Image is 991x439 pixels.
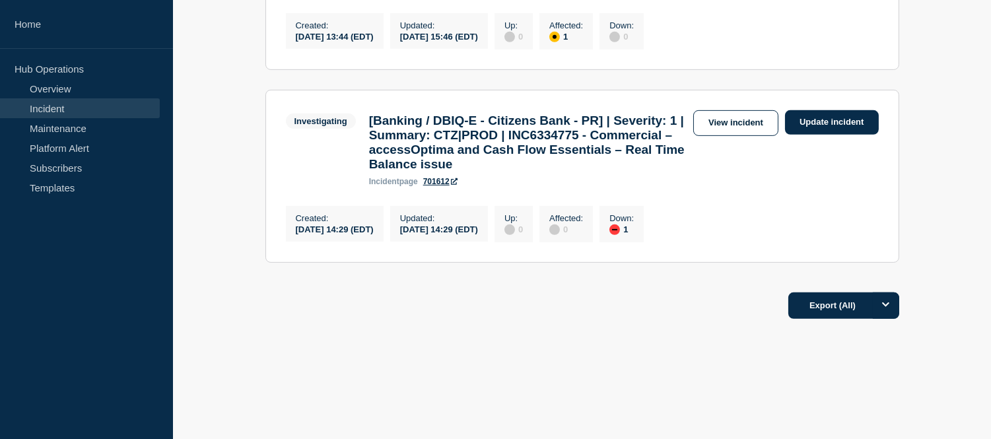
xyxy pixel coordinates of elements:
button: Export (All) [788,292,899,319]
span: incident [369,177,399,186]
p: Up : [504,20,523,30]
p: Down : [609,20,634,30]
div: disabled [609,32,620,42]
span: Investigating [286,114,356,129]
p: Created : [296,20,374,30]
button: Options [873,292,899,319]
p: Down : [609,213,634,223]
div: disabled [504,224,515,235]
div: down [609,224,620,235]
p: Affected : [549,20,583,30]
p: Up : [504,213,523,223]
p: Affected : [549,213,583,223]
div: 1 [609,223,634,235]
div: [DATE] 13:44 (EDT) [296,30,374,42]
p: Updated : [400,20,478,30]
div: 0 [504,30,523,42]
a: Update incident [785,110,879,135]
a: View incident [693,110,778,136]
p: Updated : [400,213,478,223]
div: 0 [609,30,634,42]
p: Created : [296,213,374,223]
div: 1 [549,30,583,42]
p: page [369,177,418,186]
div: disabled [504,32,515,42]
div: [DATE] 14:29 (EDT) [296,223,374,234]
div: 0 [549,223,583,235]
div: affected [549,32,560,42]
div: [DATE] 14:29 (EDT) [400,223,478,234]
a: 701612 [423,177,458,186]
div: disabled [549,224,560,235]
h3: [Banking / DBIQ-E - Citizens Bank - PR] | Severity: 1 | Summary: CTZ|PROD | INC6334775 - Commerci... [369,114,687,172]
div: [DATE] 15:46 (EDT) [400,30,478,42]
div: 0 [504,223,523,235]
